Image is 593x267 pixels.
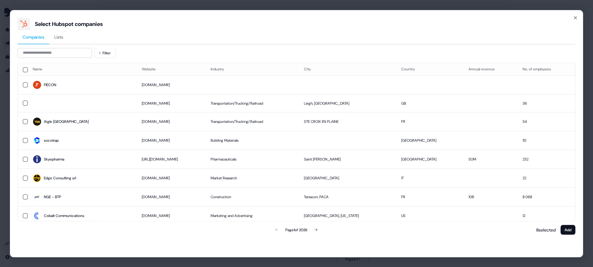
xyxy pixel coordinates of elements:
[518,131,575,150] td: 112
[299,206,396,225] td: [GEOGRAPHIC_DATA], [US_STATE]
[518,187,575,206] td: 8 068
[23,34,44,40] span: Companies
[396,112,464,131] td: FR
[561,225,575,235] button: Add
[44,194,61,200] div: NGE - BTP
[137,150,206,169] td: [URL][DOMAIN_NAME]
[299,112,396,131] td: STE CROIX EN PLAINE
[206,94,299,112] td: Transportation/Trucking/Railroad
[94,48,116,58] button: Filter
[44,213,84,219] div: Cobalt Communications
[35,20,103,27] div: Select Hubspot companies
[137,94,206,112] td: [DOMAIN_NAME]
[44,82,56,88] div: FIECON
[44,137,59,144] div: socotrap
[137,75,206,94] td: [DOMAIN_NAME]
[518,63,575,75] th: No. of employees
[518,169,575,187] td: 22
[299,187,396,206] td: Tarascon, PACA
[206,150,299,169] td: Pharmaceuticals
[396,63,464,75] th: Country
[518,112,575,131] td: 54
[137,169,206,187] td: [DOMAIN_NAME]
[464,63,518,75] th: Annual revenue
[206,187,299,206] td: Construction
[518,206,575,225] td: 12
[518,150,575,169] td: 232
[396,206,464,225] td: US
[464,187,518,206] td: 10B
[206,206,299,225] td: Marketing and Advertising
[285,227,307,233] div: Page 1 of 2026
[299,169,396,187] td: [GEOGRAPHIC_DATA]
[54,34,63,40] span: Lists
[299,150,396,169] td: Saint [PERSON_NAME]
[137,206,206,225] td: [DOMAIN_NAME]
[396,187,464,206] td: FR
[206,112,299,131] td: Transportation/Trucking/Railroad
[44,156,64,162] div: Skyepharma
[137,187,206,206] td: [DOMAIN_NAME]
[137,63,206,75] th: Website
[28,63,137,75] th: Name
[396,94,464,112] td: GB
[518,94,575,112] td: 36
[206,169,299,187] td: Market Research
[44,175,76,181] div: Edge Consulting srl
[299,94,396,112] td: Leigh, [GEOGRAPHIC_DATA]
[534,227,556,233] p: 8 selected
[396,169,464,187] td: IT
[396,131,464,150] td: [GEOGRAPHIC_DATA]
[464,150,518,169] td: 50M
[137,131,206,150] td: [DOMAIN_NAME]
[206,131,299,150] td: Building Materials
[396,150,464,169] td: [GEOGRAPHIC_DATA]
[137,112,206,131] td: [DOMAIN_NAME]
[44,119,89,125] div: Aigle [GEOGRAPHIC_DATA]
[299,63,396,75] th: City
[206,63,299,75] th: Industry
